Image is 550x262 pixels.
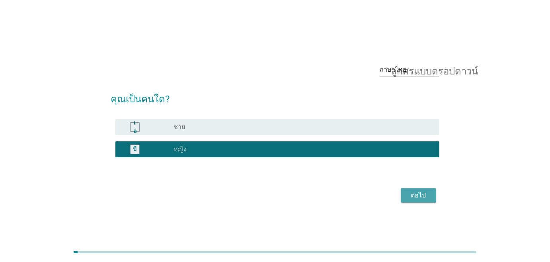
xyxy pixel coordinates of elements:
[411,192,426,199] font: ต่อไป
[111,94,170,105] font: คุณเป็นคนใด?
[401,188,436,203] button: ต่อไป
[133,119,137,134] font: เอ
[174,145,187,153] font: หญิง
[380,66,407,73] font: ภาษาไทย
[174,123,185,131] font: ชาย
[133,146,137,153] font: บี
[391,65,478,74] font: ลูกศรแบบดรอปดาวน์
